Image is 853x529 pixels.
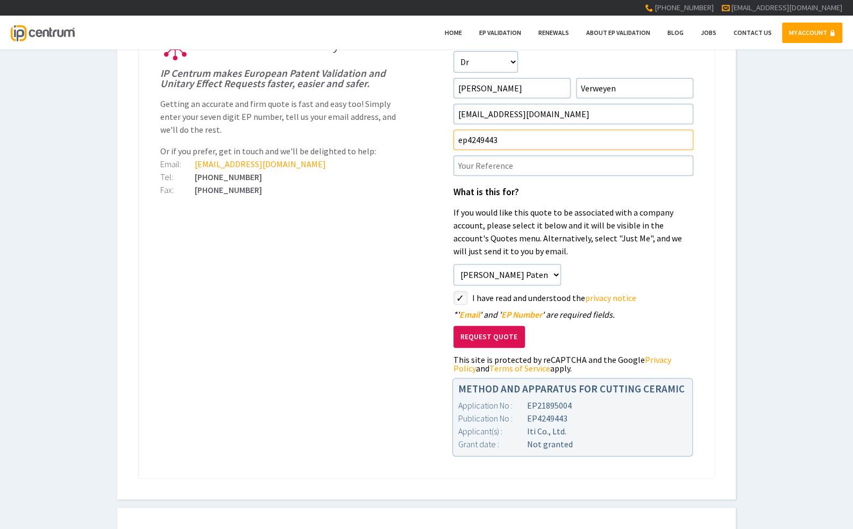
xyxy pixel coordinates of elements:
div: EP21895004 [458,399,687,412]
a: IP Centrum [11,16,74,49]
div: Fax: [160,185,195,194]
a: EP Validation [472,23,528,43]
div: Application No : [458,399,527,412]
a: Privacy Policy [453,354,671,374]
p: Or if you prefer, get in touch and we'll be delighted to help: [160,145,400,158]
div: [PHONE_NUMBER] [160,173,400,181]
div: Iti Co., Ltd. [458,425,687,438]
a: Jobs [694,23,723,43]
span: EP Validation & Unitary Effect [198,34,378,54]
div: Grant date : [458,438,527,451]
span: EP Number [501,309,542,320]
a: Home [438,23,469,43]
a: privacy notice [585,292,636,303]
input: First Name [453,78,571,98]
span: EP Validation [479,28,521,37]
a: Blog [660,23,691,43]
div: [PHONE_NUMBER] [160,185,400,194]
a: Contact Us [727,23,779,43]
span: Renewals [538,28,569,37]
button: Request Quote [453,326,525,348]
div: Publication No : [458,412,527,425]
p: If you would like this quote to be associated with a company account, please select it below and ... [453,206,693,258]
input: Email [453,104,693,124]
div: Applicant(s) : [458,425,527,438]
div: ' ' and ' ' are required fields. [453,310,693,319]
div: Tel: [160,173,195,181]
p: Getting an accurate and firm quote is fast and easy too! Simply enter your seven digit EP number,... [160,97,400,136]
span: [PHONE_NUMBER] [655,3,714,12]
h1: What is this for? [453,188,693,197]
span: Email [459,309,480,320]
span: Blog [667,28,684,37]
a: [EMAIL_ADDRESS][DOMAIN_NAME] [731,3,842,12]
div: EP4249443 [458,412,687,425]
span: About EP Validation [586,28,650,37]
h1: IP Centrum makes European Patent Validation and Unitary Effect Requests faster, easier and safer. [160,68,400,89]
a: Renewals [531,23,576,43]
div: Email: [160,160,195,168]
div: This site is protected by reCAPTCHA and the Google and apply. [453,355,693,373]
a: MY ACCOUNT [782,23,842,43]
input: Surname [576,78,693,98]
span: Home [445,28,462,37]
h1: METHOD AND APPARATUS FOR CUTTING CERAMIC [458,384,687,394]
a: Terms of Service [489,363,550,374]
input: Your Reference [453,155,693,176]
div: Not granted [458,438,687,451]
label: I have read and understood the [472,291,693,305]
span: Jobs [701,28,716,37]
a: [EMAIL_ADDRESS][DOMAIN_NAME] [195,159,326,169]
input: EP Number [453,130,693,150]
span: Contact Us [734,28,772,37]
label: styled-checkbox [453,291,467,305]
a: About EP Validation [579,23,657,43]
